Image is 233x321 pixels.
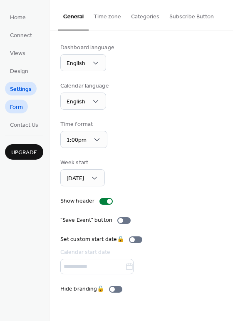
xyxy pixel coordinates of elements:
[10,13,26,22] span: Home
[5,144,43,160] button: Upgrade
[60,120,106,129] div: Time format
[5,100,28,113] a: Form
[60,158,103,167] div: Week start
[5,46,30,60] a: Views
[67,135,87,146] span: 1:00pm
[5,82,37,95] a: Settings
[5,28,37,42] a: Connect
[60,43,114,52] div: Dashboard language
[60,216,112,225] div: "Save Event" button
[67,58,85,69] span: English
[10,49,25,58] span: Views
[67,173,84,184] span: [DATE]
[5,64,33,78] a: Design
[10,67,28,76] span: Design
[5,118,43,131] a: Contact Us
[10,85,32,94] span: Settings
[67,96,85,108] span: English
[11,148,37,157] span: Upgrade
[60,82,109,90] div: Calendar language
[60,197,94,206] div: Show header
[5,10,31,24] a: Home
[10,103,23,112] span: Form
[10,121,38,130] span: Contact Us
[10,31,32,40] span: Connect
